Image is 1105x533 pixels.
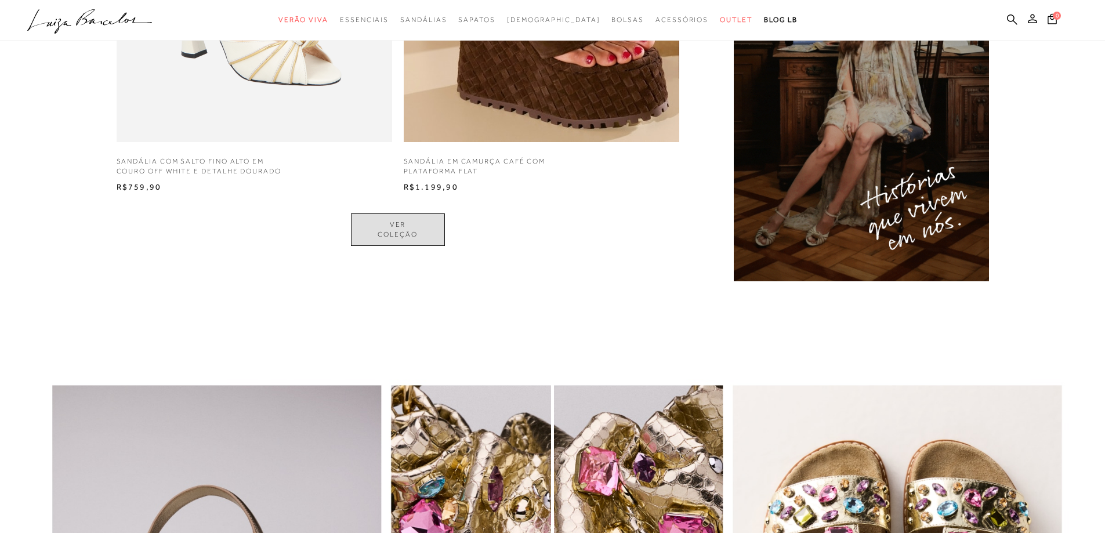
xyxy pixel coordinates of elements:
[340,16,389,24] span: Essenciais
[117,182,162,191] span: R$759,90
[278,9,328,31] a: noSubCategoriesText
[720,16,752,24] span: Outlet
[764,16,798,24] span: BLOG LB
[458,9,495,31] a: noSubCategoriesText
[340,9,389,31] a: noSubCategoriesText
[351,213,445,246] a: VER COLEÇÃO
[117,157,291,176] p: SANDÁLIA COM SALTO FINO ALTO EM COURO OFF WHITE E DETALHE DOURADO
[404,157,578,176] p: SANDÁLIA EM CAMURÇA CAFÉ COM PLATAFORMA FLAT
[1044,13,1060,28] button: 0
[400,9,447,31] a: noSubCategoriesText
[400,16,447,24] span: Sandálias
[507,9,600,31] a: noSubCategoriesText
[507,16,600,24] span: [DEMOGRAPHIC_DATA]
[655,16,708,24] span: Acessórios
[764,9,798,31] a: BLOG LB
[458,16,495,24] span: Sapatos
[655,9,708,31] a: noSubCategoriesText
[278,16,328,24] span: Verão Viva
[404,182,458,191] span: R$1.199,90
[404,154,584,182] a: SANDÁLIA EM CAMURÇA CAFÉ COM PLATAFORMA FLAT
[1053,12,1061,20] span: 0
[720,9,752,31] a: noSubCategoriesText
[611,9,644,31] a: noSubCategoriesText
[611,16,644,24] span: Bolsas
[117,154,296,182] a: SANDÁLIA COM SALTO FINO ALTO EM COURO OFF WHITE E DETALHE DOURADO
